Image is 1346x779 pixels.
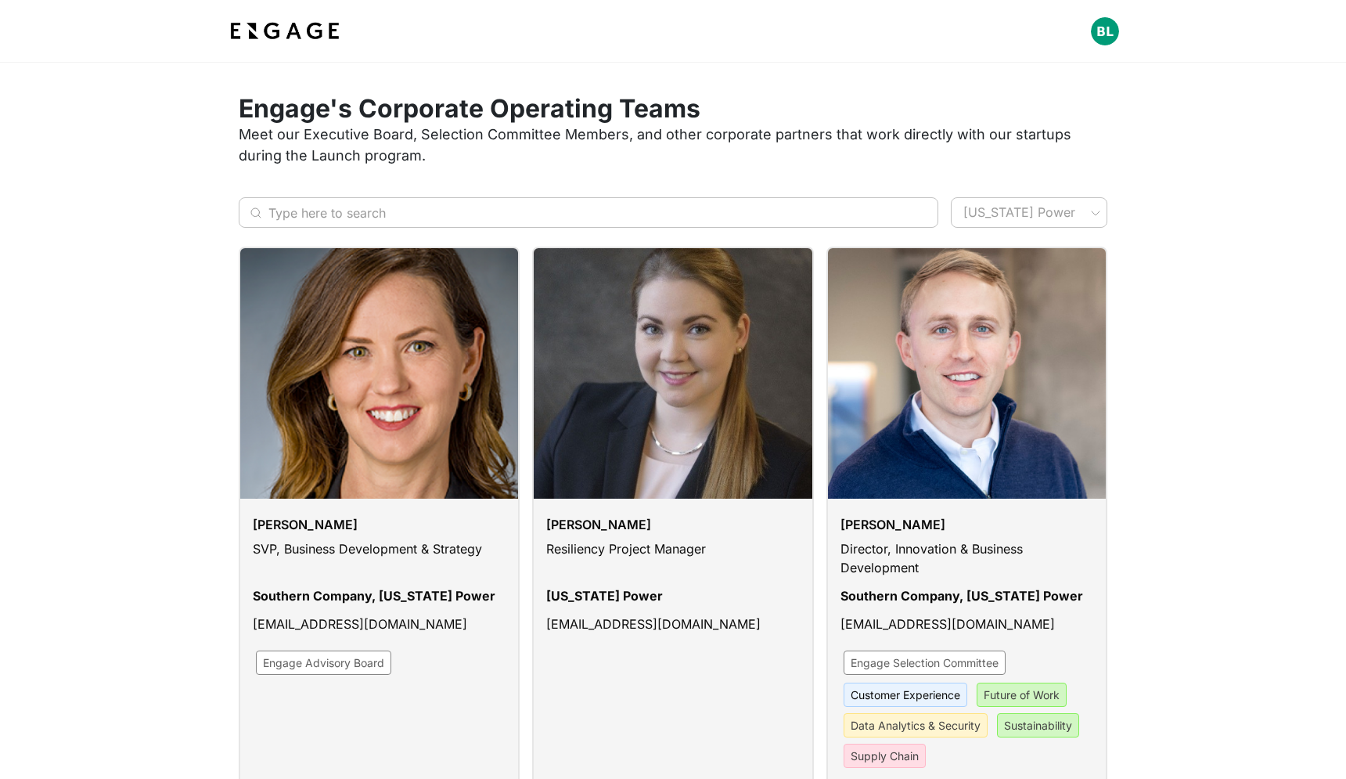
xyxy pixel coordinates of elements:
[239,93,700,124] span: Engage's Corporate Operating Teams
[840,586,1083,615] p: Southern Company, [US_STATE] Power
[984,688,1060,701] span: Future of Work
[1004,719,1072,732] span: Sustainability
[239,126,1071,164] span: Meet our Executive Board, Selection Committee Members, and other corporate partners that work dir...
[851,719,981,732] span: Data Analytics & Security
[851,656,999,669] span: Engage Selection Committee
[1091,17,1119,45] button: Open profile menu
[546,586,663,615] p: [US_STATE] Power
[951,197,1107,228] div: [US_STATE] Power
[239,197,938,228] div: Type here to search
[253,586,495,615] p: Southern Company, [US_STATE] Power
[253,615,467,643] p: [EMAIL_ADDRESS][DOMAIN_NAME]
[840,615,1055,643] p: [EMAIL_ADDRESS][DOMAIN_NAME]
[268,197,892,228] input: Type here to search
[253,539,482,568] p: SVP, Business Development & Strategy
[546,539,706,568] p: Resiliency Project Manager
[851,749,919,763] span: Supply Chain
[546,615,761,643] p: [EMAIL_ADDRESS][DOMAIN_NAME]
[227,17,343,45] img: bdf1fb74-1727-4ba0-a5bd-bc74ae9fc70b.jpeg
[1091,17,1119,45] img: Profile picture of Belsasar Lepe
[263,656,384,669] span: Engage Advisory Board
[840,518,945,539] h3: [PERSON_NAME]
[851,688,960,701] span: Customer Experience
[840,539,1093,586] p: Director, Innovation & Business Development
[253,518,358,539] h3: [PERSON_NAME]
[546,518,651,539] h3: [PERSON_NAME]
